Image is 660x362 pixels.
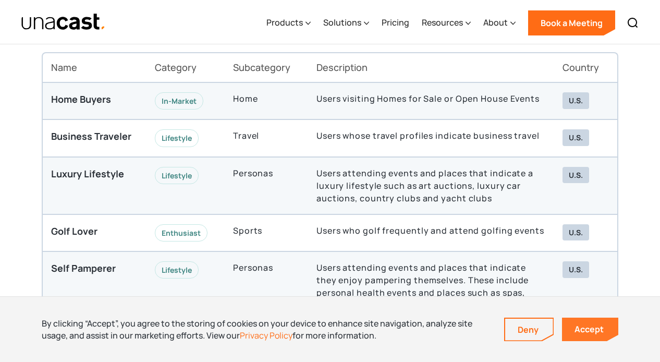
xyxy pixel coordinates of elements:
[627,17,639,29] img: Search icon
[422,2,471,44] div: Resources
[233,53,300,82] div: Subcategory
[51,167,138,181] h3: Luxury Lifestyle
[563,224,589,241] div: U.S.
[563,167,589,184] div: U.S.
[155,224,207,242] div: Enthusiast
[563,261,589,278] div: U.S.
[316,129,540,142] p: Users whose travel profiles indicate business travel
[316,53,546,82] div: Description
[155,129,199,147] div: Lifestyle
[422,16,463,29] div: Resources
[563,53,609,82] div: Country
[505,319,553,341] a: Deny
[233,167,273,179] p: Personas
[316,224,544,237] p: Users who golf frequently and attend golfing events
[563,129,589,146] div: U.S.
[316,167,546,204] p: Users attending events and places that indicate a luxury lifestyle such as art auctions, luxury c...
[233,129,259,142] p: Travel
[483,16,508,29] div: About
[266,2,311,44] div: Products
[51,261,138,275] h3: Self Pamperer
[233,224,262,237] p: Sports
[155,92,203,110] div: In-Market
[51,92,138,106] h3: Home Buyers
[528,10,615,35] a: Book a Meeting
[323,2,369,44] div: Solutions
[323,16,361,29] div: Solutions
[155,261,199,279] div: Lifestyle
[563,92,589,109] div: U.S.
[382,2,409,44] a: Pricing
[562,318,618,341] a: Accept
[266,16,303,29] div: Products
[51,129,138,143] h3: Business Traveler
[233,92,258,105] p: Home
[51,53,138,82] div: Name
[233,261,273,274] p: Personas
[155,53,216,82] div: Category
[42,318,488,341] div: By clicking “Accept”, you agree to the storing of cookies on your device to enhance site navigati...
[21,13,106,31] a: home
[21,13,106,31] img: Unacast text logo
[483,2,516,44] div: About
[240,330,292,341] a: Privacy Policy
[155,167,199,184] div: Lifestyle
[51,224,138,238] h3: Golf Lover
[316,261,546,311] p: Users attending events and places that indicate they enjoy pampering themselves. These include pe...
[316,92,540,105] p: Users visiting Homes for Sale or Open House Events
